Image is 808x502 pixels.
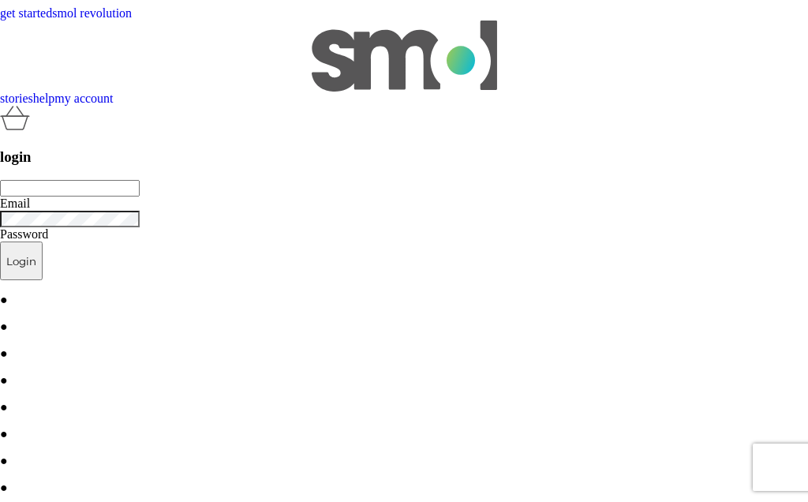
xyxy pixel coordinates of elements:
[33,92,55,105] a: help
[312,21,497,92] img: smol
[54,92,113,105] a: my account
[52,6,132,20] a: smol revolution
[6,255,36,268] p: Login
